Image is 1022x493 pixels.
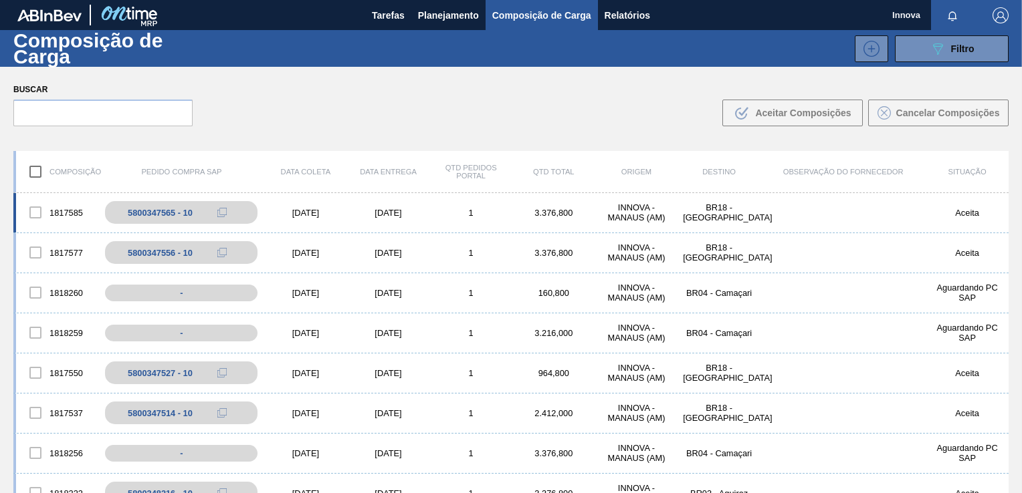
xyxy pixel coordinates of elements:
div: 3.216,000 [512,328,595,338]
div: [DATE] [347,448,430,458]
button: Cancelar Composições [868,100,1009,126]
font: 1817537 [49,408,83,418]
div: [DATE] [347,408,430,418]
font: 1817585 [49,208,83,218]
div: Aguardando PC SAP [926,443,1009,463]
div: Situação [926,168,1009,176]
div: 1 [429,448,512,458]
div: Qtd Total [512,168,595,176]
div: Copiar [209,405,235,421]
div: INNOVA - MANAUS (AM) [595,363,678,383]
div: INNOVA - MANAUS (AM) [595,323,678,343]
div: 3.376,800 [512,448,595,458]
div: BR18 - Pernambuco [678,403,760,423]
div: Aguardando PC SAP [926,283,1009,303]
div: Aguardando PC SAP [926,323,1009,343]
div: 5800347514 - 10 [128,408,193,418]
span: Tarefas [372,7,405,23]
div: INNOVA - MANAUS (AM) [595,242,678,263]
div: 1 [429,288,512,298]
div: Destino [678,168,760,176]
div: - [105,285,258,301]
div: [DATE] [347,328,430,338]
div: Copiar [209,365,235,381]
button: Notificações [931,6,974,25]
div: 160,800 [512,288,595,298]
div: Aceita [926,368,1009,378]
div: 5800347565 - 10 [128,208,193,218]
div: 1 [429,328,512,338]
span: Cancelar Composições [896,108,1000,118]
div: 1 [429,368,512,378]
div: Aceita [926,208,1009,218]
div: INNOVA - MANAUS (AM) [595,443,678,463]
span: Planejamento [418,7,479,23]
div: - [105,325,258,341]
font: 1817577 [49,248,83,258]
div: Observação do Fornecedor [760,168,926,176]
font: 1818260 [49,288,83,298]
div: [DATE] [264,448,347,458]
div: Aceita [926,248,1009,258]
div: [DATE] [347,208,430,218]
div: 1 [429,408,512,418]
h1: Composição de Carga [13,33,225,63]
font: 1818259 [49,328,83,338]
img: TNhmsLtSVTkK8tSr43FrP2fwEKptu5GPRR3wAAAABJRU5ErkJggg== [17,9,82,21]
div: 964,800 [512,368,595,378]
font: 1818256 [49,448,83,458]
div: BR18 - Pernambuco [678,363,760,383]
div: - [105,445,258,462]
div: BR04 - Camaçari [678,328,760,338]
div: INNOVA - MANAUS (AM) [595,202,678,222]
div: INNOVA - MANAUS (AM) [595,283,678,303]
div: 1 [429,248,512,258]
div: Copiar [209,244,235,261]
div: BR18 - Pernambuco [678,202,760,222]
div: BR04 - Camaçari [678,448,760,458]
div: Aceita [926,408,1009,418]
div: BR18 - Pernambuco [678,242,760,263]
div: Origem [595,168,678,176]
div: Nova Composição [848,35,888,62]
div: Qtd Pedidos Portal [429,164,512,180]
div: 3.376,800 [512,248,595,258]
font: 1817550 [49,368,83,378]
div: 1 [429,208,512,218]
div: [DATE] [264,208,347,218]
div: 5800347527 - 10 [128,368,193,378]
div: [DATE] [264,248,347,258]
div: 3.376,800 [512,208,595,218]
span: Aceitar Composições [755,108,851,118]
div: INNOVA - MANAUS (AM) [595,403,678,423]
div: 5800347556 - 10 [128,248,193,258]
div: [DATE] [264,408,347,418]
div: [DATE] [264,288,347,298]
span: Relatórios [605,7,650,23]
div: BR04 - Camaçari [678,288,760,298]
label: Buscar [13,80,193,100]
div: [DATE] [347,368,430,378]
span: Filtro [951,43,975,54]
div: [DATE] [264,328,347,338]
div: Copiar [209,204,235,220]
span: Composição de Carga [492,7,591,23]
font: Composição [49,168,101,176]
button: Filtro [895,35,1009,62]
div: 2.412,000 [512,408,595,418]
div: Data coleta [264,168,347,176]
img: Logout [993,7,1009,23]
div: [DATE] [347,288,430,298]
div: [DATE] [347,248,430,258]
button: Aceitar Composições [722,100,863,126]
div: Pedido Compra SAP [99,168,264,176]
div: Data entrega [347,168,430,176]
div: [DATE] [264,368,347,378]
